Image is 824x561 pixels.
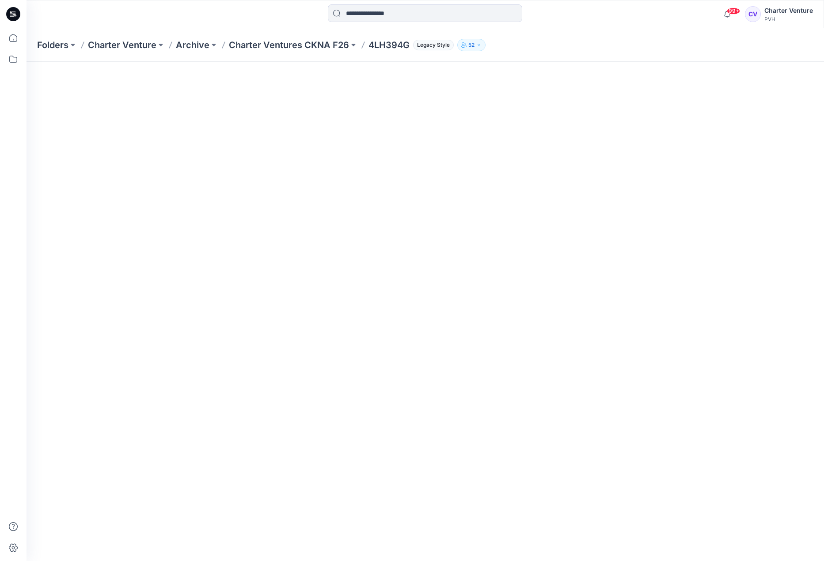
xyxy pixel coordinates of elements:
[727,8,740,15] span: 99+
[37,39,68,51] a: Folders
[368,39,410,51] p: 4LH394G
[764,5,813,16] div: Charter Venture
[745,6,761,22] div: CV
[457,39,486,51] button: 52
[413,40,454,50] span: Legacy Style
[764,16,813,23] div: PVH
[27,62,824,561] iframe: edit-style
[468,40,475,50] p: 52
[410,39,454,51] button: Legacy Style
[229,39,349,51] a: Charter Ventures CKNA F26
[88,39,156,51] a: Charter Venture
[176,39,209,51] a: Archive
